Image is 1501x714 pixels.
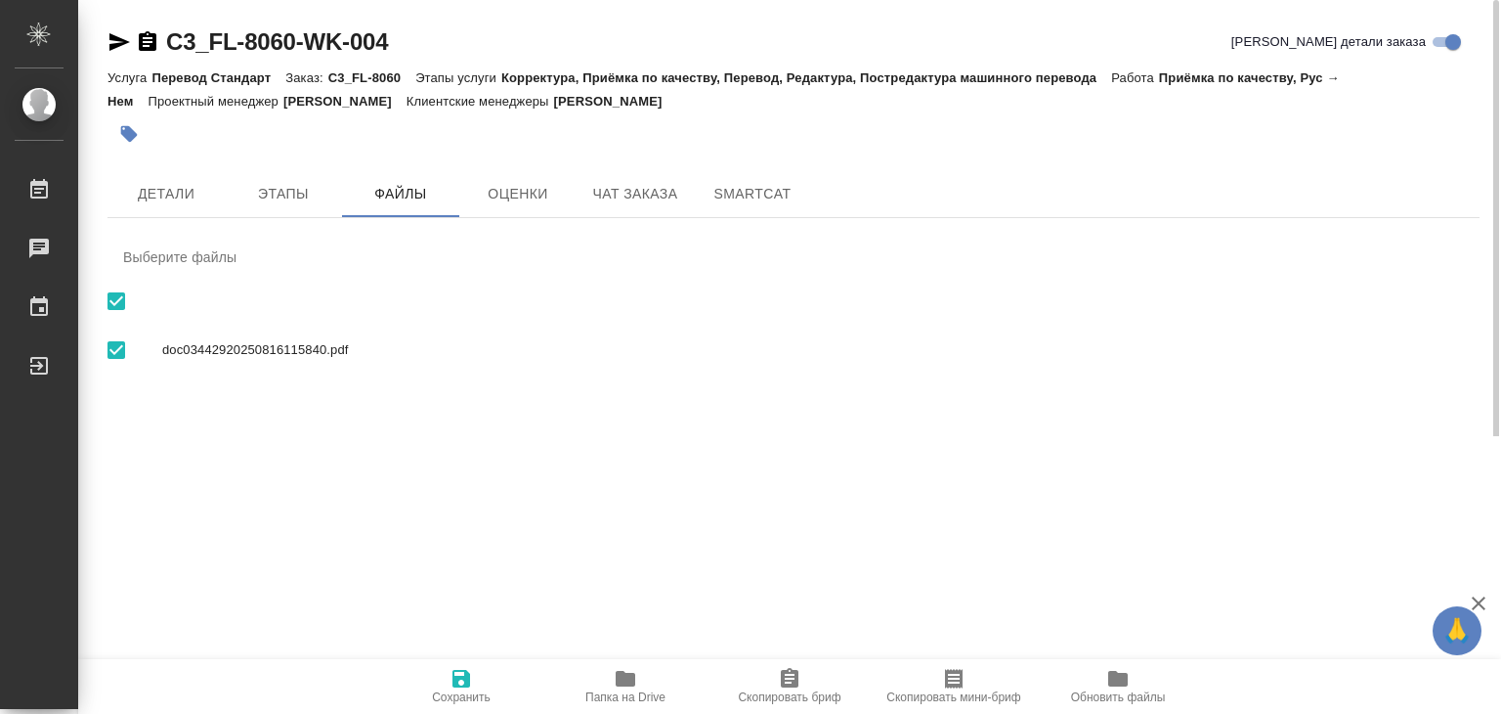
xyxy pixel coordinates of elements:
div: doc03442920250816115840.pdf [107,322,1480,379]
button: Добавить тэг [107,112,150,156]
span: Оценки [471,182,565,206]
p: Услуга [107,70,151,85]
p: Этапы услуги [415,70,501,85]
button: 🙏 [1433,606,1481,655]
p: Проектный менеджер [148,94,282,109]
p: Корректура, Приёмка по качеству, Перевод, Редактура, Постредактура машинного перевода [501,70,1111,85]
p: Заказ: [285,70,327,85]
span: Детали [119,182,213,206]
span: [PERSON_NAME] детали заказа [1231,32,1426,52]
span: Выбрать все вложенные папки [96,330,137,371]
p: C3_FL-8060 [328,70,415,85]
p: Перевод Стандарт [151,70,285,85]
button: Скопировать ссылку [136,30,159,54]
p: [PERSON_NAME] [554,94,677,109]
p: Клиентские менеджеры [407,94,554,109]
p: [PERSON_NAME] [283,94,407,109]
div: Выберите файлы [107,234,1480,281]
span: 🙏 [1440,610,1474,651]
p: Работа [1111,70,1159,85]
span: doc03442920250816115840.pdf [162,340,1464,360]
button: Скопировать ссылку для ЯМессенджера [107,30,131,54]
span: Чат заказа [588,182,682,206]
span: Этапы [236,182,330,206]
span: Файлы [354,182,448,206]
a: C3_FL-8060-WK-004 [166,28,388,55]
span: SmartCat [706,182,799,206]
